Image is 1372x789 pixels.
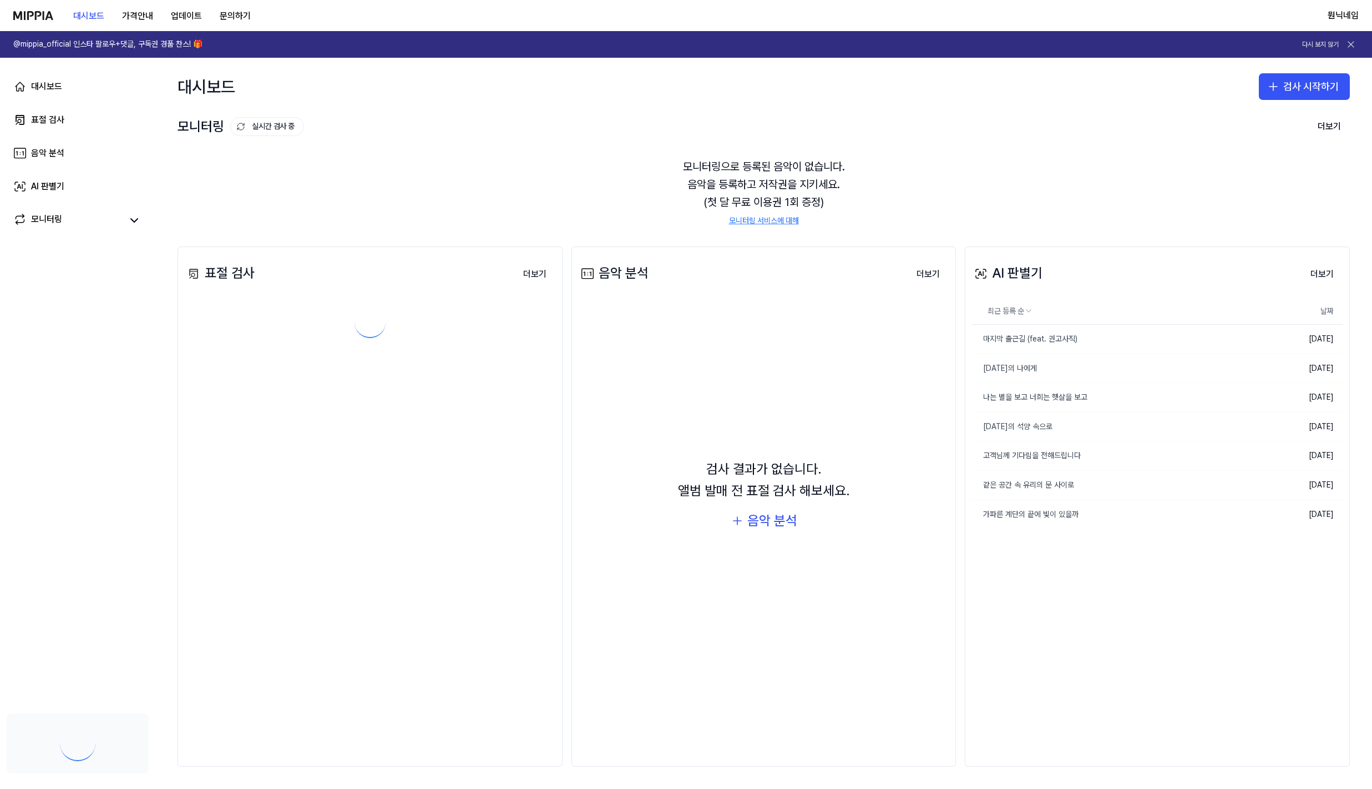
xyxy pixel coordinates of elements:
[1309,115,1350,138] button: 더보기
[972,363,1037,374] div: [DATE]의 나에게
[1278,500,1343,529] td: [DATE]
[731,510,797,531] button: 음악 분석
[185,263,255,284] div: 표절 검사
[1302,40,1339,49] button: 다시 보지 않기
[13,39,202,50] h1: @mippia_official 인스타 팔로우+댓글, 구독권 경품 찬스! 🎁
[747,510,797,531] div: 음악 분석
[162,5,211,27] button: 업데이트
[7,107,149,133] a: 표절 검사
[1278,325,1343,354] td: [DATE]
[1302,263,1343,285] button: 더보기
[972,471,1278,500] a: 같은 공간 속 유리의 문 사이로
[31,213,62,228] div: 모니터링
[972,325,1278,354] a: 마지막 출근길 (feat. 권고사직)
[972,421,1052,433] div: [DATE]의 석양 속으로
[1278,441,1343,471] td: [DATE]
[1259,73,1350,100] button: 검사 시작하기
[211,5,260,27] button: 문의하기
[972,450,1081,461] div: 고객님께 기다림을 전해드립니다
[178,69,235,104] div: 대시보드
[230,117,304,136] button: 실시간 검사 중
[972,441,1278,470] a: 고객님께 기다림을 전해드립니다
[1278,354,1343,383] td: [DATE]
[162,1,211,31] a: 업데이트
[972,480,1074,491] div: 같은 공간 속 유리의 문 사이로
[7,140,149,167] a: 음악 분석
[13,11,53,20] img: logo
[678,459,850,501] div: 검사 결과가 없습니다. 앨범 발매 전 표절 검사 해보세요.
[64,5,113,27] button: 대시보드
[972,509,1079,520] div: 가파른 계단의 끝에 빛이 있을까
[31,180,64,193] div: AI 판별기
[972,500,1278,529] a: 가파른 계단의 끝에 빛이 있을까
[113,5,162,27] button: 가격안내
[972,413,1278,441] a: [DATE]의 석양 속으로
[31,80,62,93] div: 대시보드
[514,263,555,285] button: 더보기
[178,144,1350,240] div: 모니터링으로 등록된 음악이 없습니다. 음악을 등록하고 저작권을 지키세요. (첫 달 무료 이용권 1회 증정)
[7,73,149,100] a: 대시보드
[908,262,949,285] a: 더보기
[1278,412,1343,441] td: [DATE]
[972,383,1278,412] a: 나는 별을 보고 너희는 햇살을 보고
[579,263,649,284] div: 음악 분석
[1278,298,1343,325] th: 날짜
[1302,262,1343,285] a: 더보기
[972,334,1077,345] div: 마지막 출근길 (feat. 권고사직)
[13,213,122,228] a: 모니터링
[178,116,304,137] div: 모니터링
[908,263,949,285] button: 더보기
[972,392,1087,403] div: 나는 별을 보고 너희는 햇살을 보고
[729,215,799,227] a: 모니터링 서비스에 대해
[1278,471,1343,500] td: [DATE]
[7,173,149,200] a: AI 판별기
[972,354,1278,383] a: [DATE]의 나에게
[1278,383,1343,413] td: [DATE]
[972,263,1042,284] div: AI 판별기
[514,262,555,285] a: 더보기
[1328,9,1359,22] button: 뭔닉네임
[31,147,64,160] div: 음악 분석
[31,113,64,127] div: 표절 검사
